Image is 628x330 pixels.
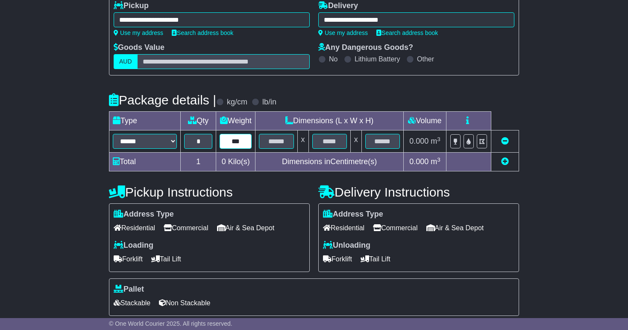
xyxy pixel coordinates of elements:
[255,153,404,171] td: Dimensions in Centimetre(s)
[109,153,181,171] td: Total
[373,221,417,234] span: Commercial
[109,93,216,107] h4: Package details |
[114,54,138,69] label: AUD
[426,221,484,234] span: Air & Sea Depot
[262,98,276,107] label: lb/in
[323,210,383,219] label: Address Type
[114,241,153,250] label: Loading
[409,137,428,145] span: 0.000
[164,221,208,234] span: Commercial
[431,137,440,145] span: m
[403,112,446,130] td: Volume
[437,156,440,163] sup: 3
[109,112,181,130] td: Type
[417,55,434,63] label: Other
[318,29,368,36] a: Use my address
[114,296,150,310] span: Stackable
[216,153,255,171] td: Kilo(s)
[217,221,275,234] span: Air & Sea Depot
[216,112,255,130] td: Weight
[109,185,310,199] h4: Pickup Instructions
[361,252,390,266] span: Tail Lift
[181,153,216,171] td: 1
[114,29,163,36] a: Use my address
[376,29,438,36] a: Search address book
[227,98,247,107] label: kg/cm
[501,157,509,166] a: Add new item
[318,1,358,11] label: Delivery
[159,296,210,310] span: Non Stackable
[114,252,143,266] span: Forklift
[437,136,440,142] sup: 3
[501,137,509,145] a: Remove this item
[318,43,413,52] label: Any Dangerous Goods?
[255,112,404,130] td: Dimensions (L x W x H)
[181,112,216,130] td: Qty
[151,252,181,266] span: Tail Lift
[355,55,400,63] label: Lithium Battery
[297,130,308,153] td: x
[329,55,337,63] label: No
[323,241,370,250] label: Unloading
[409,157,428,166] span: 0.000
[323,221,364,234] span: Residential
[222,157,226,166] span: 0
[114,221,155,234] span: Residential
[114,43,164,52] label: Goods Value
[323,252,352,266] span: Forklift
[114,1,149,11] label: Pickup
[172,29,233,36] a: Search address book
[114,210,174,219] label: Address Type
[431,157,440,166] span: m
[318,185,519,199] h4: Delivery Instructions
[109,320,232,327] span: © One World Courier 2025. All rights reserved.
[114,285,144,294] label: Pallet
[350,130,361,153] td: x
